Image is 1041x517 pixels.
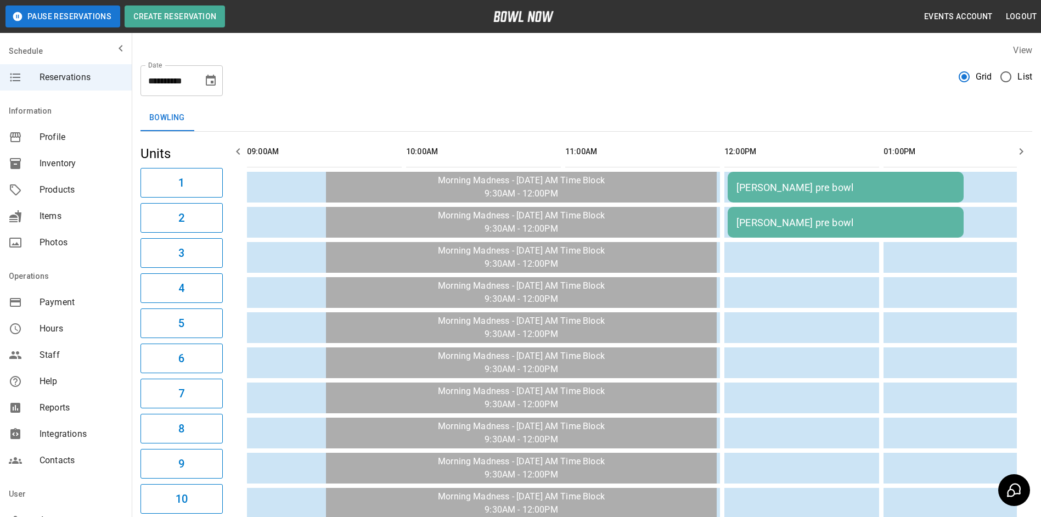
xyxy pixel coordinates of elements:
button: 9 [140,449,223,479]
span: Inventory [40,157,123,170]
h6: 4 [178,279,184,297]
button: 8 [140,414,223,443]
h6: 6 [178,350,184,367]
div: inventory tabs [140,105,1032,131]
img: logo [493,11,554,22]
span: Items [40,210,123,223]
span: Reservations [40,71,123,84]
th: 09:00AM [247,136,402,167]
button: 3 [140,238,223,268]
button: 4 [140,273,223,303]
button: Events Account [920,7,997,27]
span: Staff [40,349,123,362]
button: 2 [140,203,223,233]
label: View [1013,45,1032,55]
h6: 8 [178,420,184,437]
span: Grid [976,70,992,83]
span: Help [40,375,123,388]
button: Pause Reservations [5,5,120,27]
h6: 1 [178,174,184,192]
th: 12:00PM [724,136,879,167]
button: Choose date, selected date is Oct 3, 2025 [200,70,222,92]
h6: 7 [178,385,184,402]
button: 6 [140,344,223,373]
span: Hours [40,322,123,335]
span: List [1017,70,1032,83]
h6: 2 [178,209,184,227]
button: Bowling [140,105,194,131]
h6: 3 [178,244,184,262]
button: 10 [140,484,223,514]
th: 10:00AM [406,136,561,167]
button: 7 [140,379,223,408]
th: 11:00AM [565,136,720,167]
button: 1 [140,168,223,198]
span: Products [40,183,123,196]
div: [PERSON_NAME] pre bowl [736,217,955,228]
span: Payment [40,296,123,309]
h6: 5 [178,314,184,332]
span: Profile [40,131,123,144]
span: Contacts [40,454,123,467]
span: Integrations [40,428,123,441]
button: Logout [1001,7,1041,27]
span: Photos [40,236,123,249]
div: [PERSON_NAME] pre bowl [736,182,955,193]
button: Create Reservation [125,5,225,27]
h5: Units [140,145,223,162]
span: Reports [40,401,123,414]
h6: 10 [176,490,188,508]
h6: 9 [178,455,184,473]
button: 5 [140,308,223,338]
